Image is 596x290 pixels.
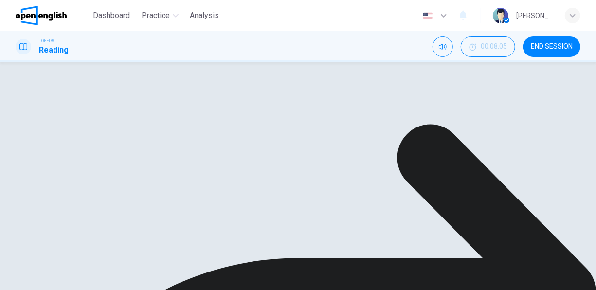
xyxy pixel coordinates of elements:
span: Practice [142,10,170,21]
span: Analysis [190,10,219,21]
span: Dashboard [93,10,130,21]
div: [PERSON_NAME] [516,10,553,21]
img: OpenEnglish logo [16,6,67,25]
span: 00:08:05 [481,43,507,51]
img: Profile picture [493,8,508,23]
h1: Reading [39,44,69,56]
button: Practice [138,7,182,24]
span: END SESSION [531,43,573,51]
div: Hide [461,36,515,57]
button: Analysis [186,7,223,24]
a: OpenEnglish logo [16,6,89,25]
div: Mute [433,36,453,57]
span: TOEFL® [39,37,54,44]
button: 00:08:05 [461,36,515,57]
button: END SESSION [523,36,580,57]
button: Dashboard [89,7,134,24]
img: en [422,12,434,19]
